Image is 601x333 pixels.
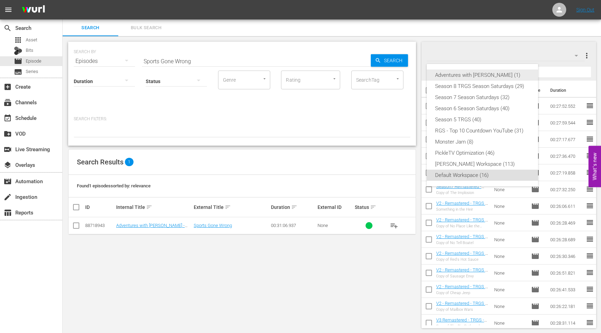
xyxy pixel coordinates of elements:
[435,147,530,159] div: PickleTV Optimization (46)
[435,103,530,114] div: Season 6 Season Saturdays (40)
[435,136,530,147] div: Monster Jam (8)
[435,114,530,125] div: Season 5 TRGS (40)
[435,159,530,170] div: [PERSON_NAME] Workspace (113)
[435,170,530,181] div: Default Workspace (16)
[435,125,530,136] div: RGS - Top 10 Countdown YouTube (31)
[435,92,530,103] div: Season 7 Season Saturdays (32)
[588,146,601,187] button: Open Feedback Widget
[435,70,530,81] div: Adventures with [PERSON_NAME] (1)
[435,81,530,92] div: Season 8 TRGS Season Saturdays (29)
